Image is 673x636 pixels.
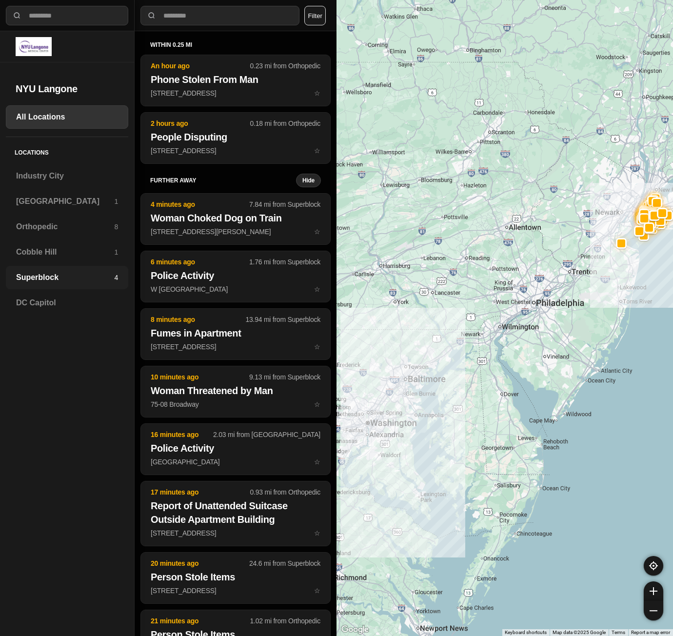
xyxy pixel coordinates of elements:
p: [STREET_ADDRESS][PERSON_NAME] [151,227,320,237]
p: 0.18 mi from Orthopedic [250,119,320,128]
h2: Woman Threatened by Man [151,384,320,397]
h2: Phone Stolen From Man [151,73,320,86]
span: star [314,458,320,466]
a: All Locations [6,105,128,129]
small: Hide [302,177,315,184]
button: zoom-out [644,601,663,620]
p: [STREET_ADDRESS] [151,528,320,538]
h5: Locations [6,137,128,164]
h5: within 0.25 mi [150,41,321,49]
p: 1 [114,197,118,206]
button: zoom-in [644,581,663,601]
span: star [314,285,320,293]
h5: further away [150,177,296,184]
a: Terms (opens in new tab) [612,630,625,635]
button: recenter [644,556,663,576]
p: 16 minutes ago [151,430,213,439]
h3: Orthopedic [16,221,114,233]
h2: Police Activity [151,269,320,282]
span: star [314,529,320,537]
h2: Person Stole Items [151,570,320,584]
button: 16 minutes ago2.03 mi from [GEOGRAPHIC_DATA]Police Activity[GEOGRAPHIC_DATA]star [140,423,331,475]
a: Cobble Hill1 [6,240,128,264]
button: 6 minutes ago1.76 mi from SuperblockPolice ActivityW [GEOGRAPHIC_DATA]star [140,251,331,302]
p: 6 minutes ago [151,257,249,267]
a: Orthopedic8 [6,215,128,238]
a: Superblock4 [6,266,128,289]
a: Report a map error [631,630,670,635]
p: 24.6 mi from Superblock [249,558,320,568]
p: W [GEOGRAPHIC_DATA] [151,284,320,294]
h2: Woman Choked Dog on Train [151,211,320,225]
h2: Report of Unattended Suitcase Outside Apartment Building [151,499,320,526]
h2: NYU Langone [16,82,119,96]
a: 6 minutes ago1.76 mi from SuperblockPolice ActivityW [GEOGRAPHIC_DATA]star [140,285,331,293]
button: 20 minutes ago24.6 mi from SuperblockPerson Stole Items[STREET_ADDRESS]star [140,552,331,604]
h2: Police Activity [151,441,320,455]
button: 8 minutes ago13.94 mi from SuperblockFumes in Apartment[STREET_ADDRESS]star [140,308,331,360]
button: An hour ago0.23 mi from OrthopedicPhone Stolen From Man[STREET_ADDRESS]star [140,55,331,106]
span: star [314,228,320,236]
span: Map data ©2025 Google [553,630,606,635]
a: 4 minutes ago7.84 mi from SuperblockWoman Choked Dog on Train[STREET_ADDRESS][PERSON_NAME]star [140,227,331,236]
p: 7.84 mi from Superblock [249,199,320,209]
a: 16 minutes ago2.03 mi from [GEOGRAPHIC_DATA]Police Activity[GEOGRAPHIC_DATA]star [140,457,331,466]
p: 4 [114,273,118,282]
button: 17 minutes ago0.93 mi from OrthopedicReport of Unattended Suitcase Outside Apartment Building[STR... [140,481,331,546]
a: 10 minutes ago9.13 mi from SuperblockWoman Threatened by Man75-08 Broadwaystar [140,400,331,408]
h3: Cobble Hill [16,246,114,258]
p: [GEOGRAPHIC_DATA] [151,457,320,467]
a: [GEOGRAPHIC_DATA]1 [6,190,128,213]
p: 20 minutes ago [151,558,249,568]
img: Google [339,623,371,636]
h3: DC Capitol [16,297,118,309]
img: zoom-out [650,607,657,615]
span: star [314,400,320,408]
p: 8 minutes ago [151,315,245,324]
p: 13.94 mi from Superblock [245,315,320,324]
p: 1.02 mi from Orthopedic [250,616,320,626]
h2: Fumes in Apartment [151,326,320,340]
img: search [147,11,157,20]
button: Keyboard shortcuts [505,629,547,636]
img: zoom-in [650,587,657,595]
p: An hour ago [151,61,250,71]
p: 1.76 mi from Superblock [249,257,320,267]
a: 2 hours ago0.18 mi from OrthopedicPeople Disputing[STREET_ADDRESS]star [140,146,331,155]
a: DC Capitol [6,291,128,315]
h3: All Locations [16,111,118,123]
h3: Superblock [16,272,114,283]
p: 1 [114,247,118,257]
a: 17 minutes ago0.93 mi from OrthopedicReport of Unattended Suitcase Outside Apartment Building[STR... [140,529,331,537]
p: [STREET_ADDRESS] [151,586,320,596]
p: 2 hours ago [151,119,250,128]
p: 10 minutes ago [151,372,249,382]
a: Open this area in Google Maps (opens a new window) [339,623,371,636]
p: 2.03 mi from [GEOGRAPHIC_DATA] [213,430,320,439]
img: search [12,11,22,20]
span: star [314,587,320,595]
p: 75-08 Broadway [151,399,320,409]
span: star [314,147,320,155]
a: 8 minutes ago13.94 mi from SuperblockFumes in Apartment[STREET_ADDRESS]star [140,342,331,351]
a: 20 minutes ago24.6 mi from SuperblockPerson Stole Items[STREET_ADDRESS]star [140,586,331,595]
button: 10 minutes ago9.13 mi from SuperblockWoman Threatened by Man75-08 Broadwaystar [140,366,331,417]
h3: [GEOGRAPHIC_DATA] [16,196,114,207]
p: [STREET_ADDRESS] [151,146,320,156]
button: 4 minutes ago7.84 mi from SuperblockWoman Choked Dog on Train[STREET_ADDRESS][PERSON_NAME]star [140,193,331,245]
button: 2 hours ago0.18 mi from OrthopedicPeople Disputing[STREET_ADDRESS]star [140,112,331,164]
a: Industry City [6,164,128,188]
p: [STREET_ADDRESS] [151,342,320,352]
p: 0.93 mi from Orthopedic [250,487,320,497]
button: Hide [296,174,321,187]
p: 21 minutes ago [151,616,250,626]
img: logo [16,37,52,56]
p: 0.23 mi from Orthopedic [250,61,320,71]
img: recenter [649,561,658,570]
span: star [314,89,320,97]
a: An hour ago0.23 mi from OrthopedicPhone Stolen From Man[STREET_ADDRESS]star [140,89,331,97]
h3: Industry City [16,170,118,182]
p: 9.13 mi from Superblock [249,372,320,382]
h2: People Disputing [151,130,320,144]
p: 4 minutes ago [151,199,249,209]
